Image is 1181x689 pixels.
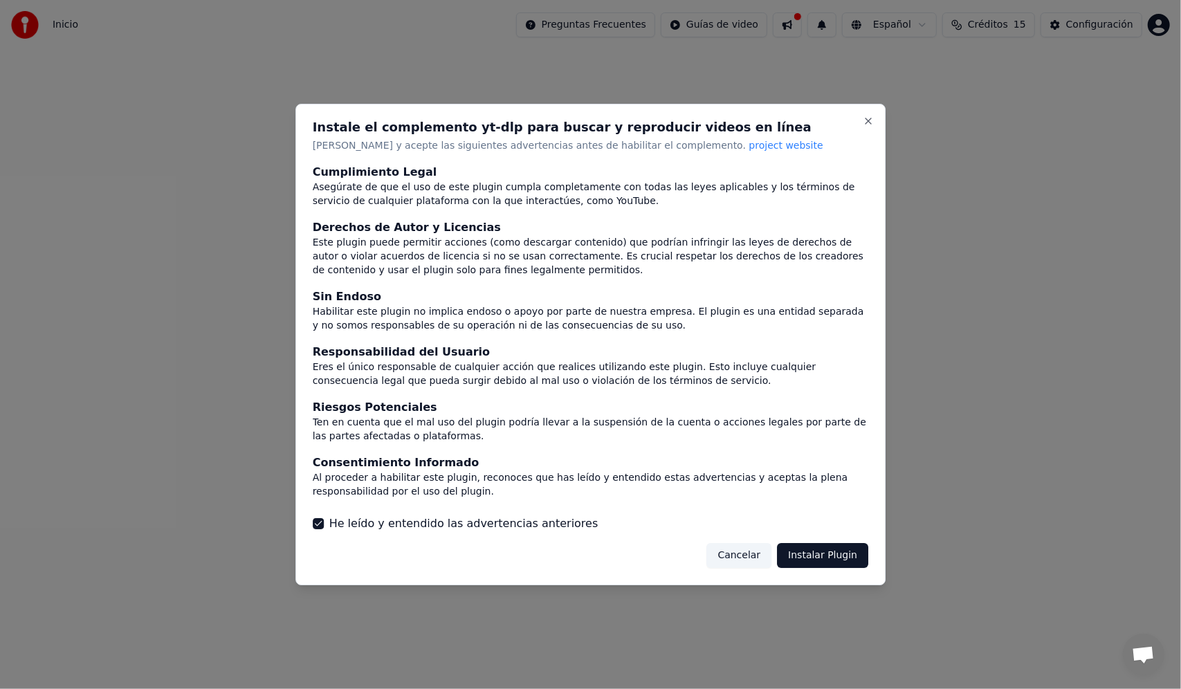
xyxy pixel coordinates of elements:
div: Sin Endoso [313,288,869,305]
div: Al proceder a habilitar este plugin, reconoces que has leído y entendido estas advertencias y ace... [313,471,869,499]
div: Consentimiento Informado [313,454,869,471]
div: Responsabilidad del Usuario [313,344,869,360]
div: Cumplimiento Legal [313,164,869,181]
button: Instalar Plugin [777,543,868,568]
div: Riesgos Potenciales [313,399,869,416]
div: Ten en cuenta que el mal uso del plugin podría llevar a la suspensión de la cuenta o acciones leg... [313,416,869,443]
label: He leído y entendido las advertencias anteriores [329,515,598,532]
div: Este plugin puede permitir acciones (como descargar contenido) que podrían infringir las leyes de... [313,236,869,277]
div: Habilitar este plugin no implica endoso o apoyo por parte de nuestra empresa. El plugin es una en... [313,305,869,333]
p: [PERSON_NAME] y acepte las siguientes advertencias antes de habilitar el complemento. [313,139,869,153]
h2: Instale el complemento yt-dlp para buscar y reproducir videos en línea [313,121,869,134]
div: Derechos de Autor y Licencias [313,219,869,236]
span: project website [749,140,823,151]
div: Eres el único responsable de cualquier acción que realices utilizando este plugin. Esto incluye c... [313,360,869,388]
div: Asegúrate de que el uso de este plugin cumpla completamente con todas las leyes aplicables y los ... [313,181,869,208]
button: Cancelar [707,543,772,568]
